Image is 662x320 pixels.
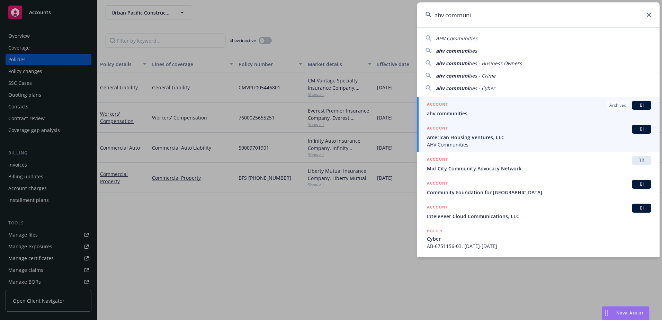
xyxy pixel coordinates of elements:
[436,72,469,79] span: ahv communi
[427,228,443,234] h5: POLICY
[635,157,648,163] span: TR
[427,165,651,172] span: Mid-City Community Advocacy Network
[602,306,611,320] div: Drag to move
[427,125,448,133] h5: ACCOUNT
[602,306,650,320] button: Nova Assist
[427,189,651,196] span: Community Foundation for [GEOGRAPHIC_DATA]
[427,156,448,164] h5: ACCOUNT
[436,47,469,54] span: ahv communi
[609,102,626,108] span: Archived
[427,180,448,188] h5: ACCOUNT
[635,102,648,108] span: BI
[469,72,495,79] span: ties - Crime
[436,85,469,91] span: ahv communi
[469,60,522,66] span: ties - Business Owners
[427,134,651,141] span: American Housing Ventures, LLC
[469,85,495,91] span: ties - Cyber
[427,213,651,220] span: IntelePeer Cloud Communications, LLC
[427,101,448,109] h5: ACCOUNT
[635,126,648,132] span: BI
[417,2,660,27] input: Search...
[616,310,644,316] span: Nova Assist
[635,205,648,211] span: BI
[417,224,660,254] a: POLICYCyberAB-6751156-03, [DATE]-[DATE]
[417,176,660,200] a: ACCOUNTBICommunity Foundation for [GEOGRAPHIC_DATA]
[427,235,651,242] span: Cyber
[469,47,477,54] span: ties
[436,35,477,42] span: AHV Communities
[436,60,469,66] span: ahv communi
[427,242,651,250] span: AB-6751156-03, [DATE]-[DATE]
[417,97,660,121] a: ACCOUNTArchivedBIahv communities
[427,141,651,148] span: AHV Communities
[427,110,651,117] span: ahv communities
[417,200,660,224] a: ACCOUNTBIIntelePeer Cloud Communications, LLC
[427,204,448,212] h5: ACCOUNT
[635,181,648,187] span: BI
[417,121,660,152] a: ACCOUNTBIAmerican Housing Ventures, LLCAHV Communities
[417,152,660,176] a: ACCOUNTTRMid-City Community Advocacy Network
